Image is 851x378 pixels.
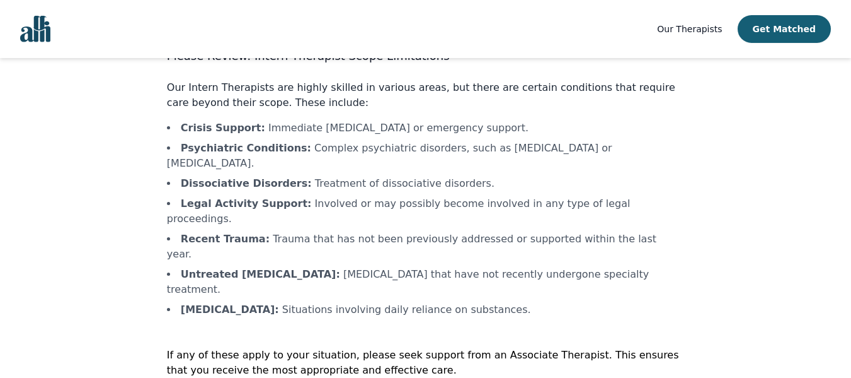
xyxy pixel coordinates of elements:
b: Dissociative Disorders : [181,177,312,189]
b: Psychiatric Conditions : [181,142,311,154]
a: Our Therapists [657,21,722,37]
p: Our Intern Therapists are highly skilled in various areas, but there are certain conditions that ... [167,80,684,110]
b: Crisis Support : [181,122,265,134]
b: Untreated [MEDICAL_DATA] : [181,268,340,280]
span: Our Therapists [657,24,722,34]
button: Get Matched [738,15,831,43]
b: [MEDICAL_DATA] : [181,304,279,316]
b: Legal Activity Support : [181,198,312,210]
li: [MEDICAL_DATA] that have not recently undergone specialty treatment. [167,267,684,297]
li: Situations involving daily reliance on substances. [167,302,684,317]
li: Complex psychiatric disorders, such as [MEDICAL_DATA] or [MEDICAL_DATA]. [167,141,684,171]
li: Trauma that has not been previously addressed or supported within the last year. [167,232,684,262]
li: Immediate [MEDICAL_DATA] or emergency support. [167,121,684,136]
p: If any of these apply to your situation, please seek support from an Associate Therapist. This en... [167,348,684,378]
b: Recent Trauma : [181,233,270,245]
img: alli logo [20,16,50,42]
li: Treatment of dissociative disorders. [167,176,684,191]
li: Involved or may possibly become involved in any type of legal proceedings. [167,196,684,227]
